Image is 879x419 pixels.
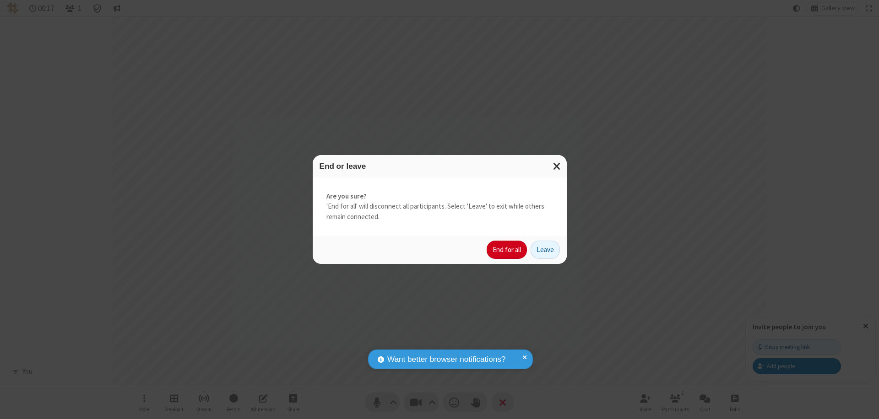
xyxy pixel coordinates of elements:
span: Want better browser notifications? [387,354,505,365]
div: 'End for all' will disconnect all participants. Select 'Leave' to exit while others remain connec... [313,177,567,236]
h3: End or leave [320,162,560,171]
strong: Are you sure? [326,191,553,202]
button: Leave [531,241,560,259]
button: End for all [487,241,527,259]
button: Close modal [548,155,567,177]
